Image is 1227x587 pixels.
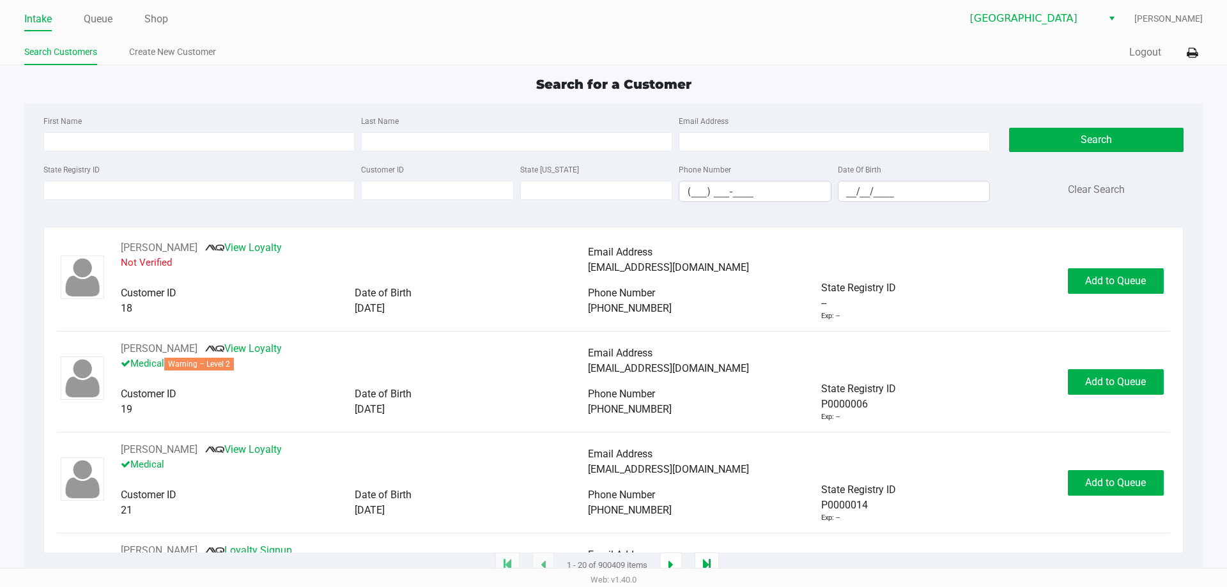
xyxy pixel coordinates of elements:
[588,347,652,359] span: Email Address
[838,181,990,201] input: Format: MM/DD/YYYY
[121,504,132,516] span: 21
[144,10,168,28] a: Shop
[361,164,404,176] label: Customer ID
[43,116,82,127] label: First Name
[679,181,831,202] kendo-maskedtextbox: Format: (999) 999-9999
[355,287,412,299] span: Date of Birth
[588,246,652,258] span: Email Address
[520,164,579,176] label: State [US_STATE]
[679,181,831,201] input: Format: (999) 999-9999
[1102,7,1121,30] button: Select
[1068,369,1164,395] button: Add to Queue
[821,282,896,294] span: State Registry ID
[821,296,826,311] span: --
[121,341,197,356] button: See customer info
[121,356,588,371] p: Medical
[838,181,991,202] kendo-maskedtextbox: Format: MM/DD/YYYY
[121,403,132,415] span: 19
[588,549,652,561] span: Email Address
[838,164,881,176] label: Date Of Birth
[821,311,840,322] div: Exp: --
[1085,275,1146,287] span: Add to Queue
[205,241,282,254] a: View Loyalty
[1085,476,1146,489] span: Add to Queue
[679,116,729,127] label: Email Address
[121,240,197,255] button: See customer info
[536,77,691,92] span: Search for a Customer
[355,403,385,415] span: [DATE]
[495,553,520,578] app-submit-button: Move to first page
[121,543,197,558] button: See customer info
[588,362,749,374] span: [EMAIL_ADDRESS][DOMAIN_NAME]
[1068,182,1125,197] button: Clear Search
[129,44,216,60] a: Create New Customer
[121,489,176,501] span: Customer ID
[361,116,399,127] label: Last Name
[355,302,385,314] span: [DATE]
[821,412,840,423] div: Exp: --
[24,10,52,28] a: Intake
[821,383,896,395] span: State Registry ID
[205,443,282,455] a: View Loyalty
[1068,470,1164,496] button: Add to Queue
[588,302,672,314] span: [PHONE_NUMBER]
[121,457,588,472] p: Medical
[821,498,868,513] span: P0000014
[121,302,132,314] span: 18
[588,448,652,460] span: Email Address
[821,397,868,412] span: P0000006
[1134,12,1203,26] span: [PERSON_NAME]
[567,559,647,572] span: 1 - 20 of 900409 items
[24,44,97,60] a: Search Customers
[588,403,672,415] span: [PHONE_NUMBER]
[355,504,385,516] span: [DATE]
[821,513,840,524] div: Exp: --
[43,164,100,176] label: State Registry ID
[84,10,112,28] a: Queue
[588,261,749,273] span: [EMAIL_ADDRESS][DOMAIN_NAME]
[1068,268,1164,294] button: Add to Queue
[1129,45,1161,60] button: Logout
[121,255,588,270] p: Not Verified
[679,164,731,176] label: Phone Number
[588,489,655,501] span: Phone Number
[588,388,655,400] span: Phone Number
[355,388,412,400] span: Date of Birth
[355,489,412,501] span: Date of Birth
[164,358,234,370] span: Warning – Level 2
[1009,128,1183,152] button: Search
[821,484,896,496] span: State Registry ID
[588,287,655,299] span: Phone Number
[121,287,176,299] span: Customer ID
[205,544,292,556] a: Loyalty Signup
[205,342,282,354] a: View Loyalty
[121,388,176,400] span: Customer ID
[588,504,672,516] span: [PHONE_NUMBER]
[1085,376,1146,388] span: Add to Queue
[590,575,637,584] span: Web: v1.40.0
[660,553,682,578] app-submit-button: Next
[588,463,749,475] span: [EMAIL_ADDRESS][DOMAIN_NAME]
[532,553,554,578] app-submit-button: Previous
[970,11,1095,26] span: [GEOGRAPHIC_DATA]
[121,442,197,457] button: See customer info
[695,553,719,578] app-submit-button: Move to last page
